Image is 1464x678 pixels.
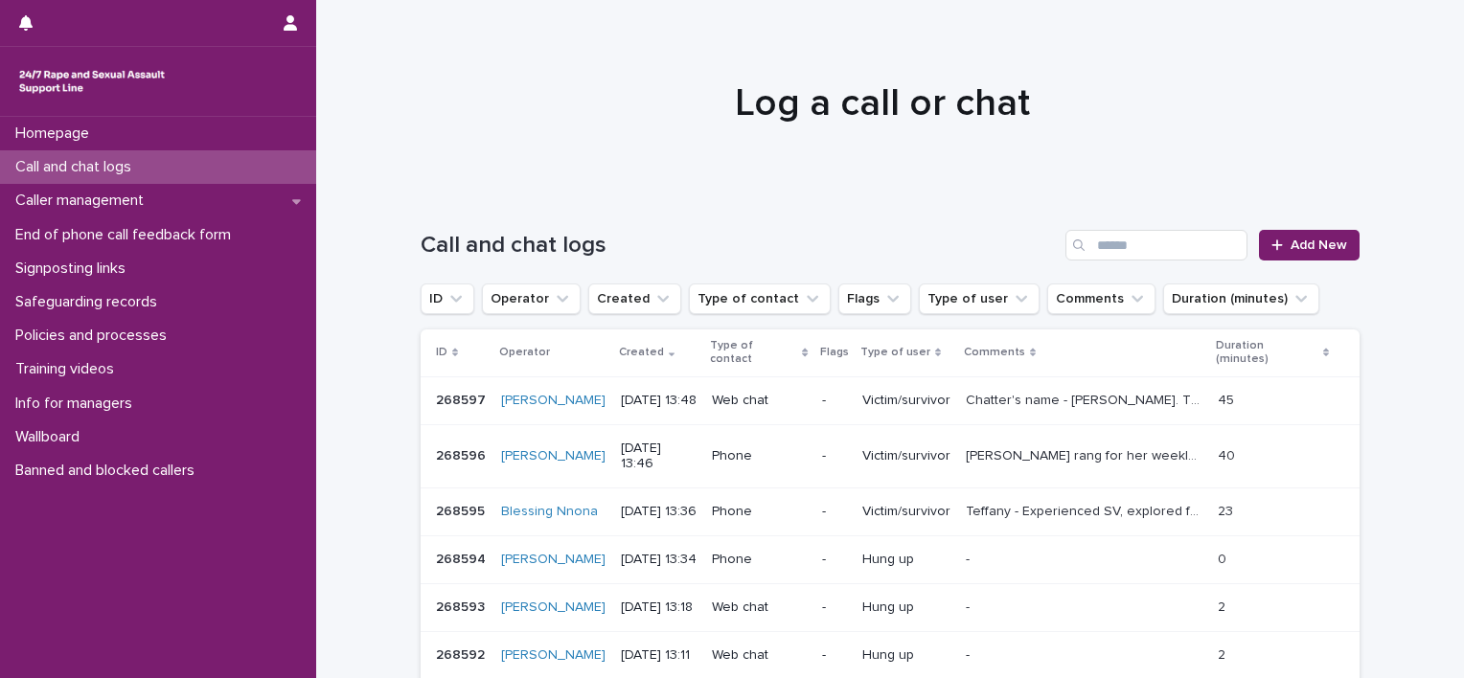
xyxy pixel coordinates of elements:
[862,552,950,568] p: Hung up
[588,283,681,314] button: Created
[501,552,606,568] a: [PERSON_NAME]
[499,342,550,363] p: Operator
[436,342,447,363] p: ID
[436,444,490,464] p: 268596
[862,393,950,409] p: Victim/survivor
[619,342,664,363] p: Created
[436,500,489,520] p: 268595
[822,448,847,464] p: -
[421,424,1360,488] tr: 268596268596 [PERSON_NAME] [DATE] 13:46Phone-Victim/survivor[PERSON_NAME] rang for her weekly emo...
[822,393,847,409] p: -
[1291,238,1347,252] span: Add New
[710,335,797,371] p: Type of contact
[1218,500,1237,520] p: 23
[712,448,806,464] p: Phone
[712,504,806,520] p: Phone
[621,393,697,409] p: [DATE] 13:48
[919,283,1040,314] button: Type of user
[421,583,1360,631] tr: 268593268593 [PERSON_NAME] [DATE] 13:18Web chat-Hung up-- 22
[966,444,1206,464] p: Caller rang for her weekly emotional support, talked about her weekend and her dogs, her sister a...
[1163,283,1319,314] button: Duration (minutes)
[1218,389,1238,409] p: 45
[482,283,581,314] button: Operator
[1259,230,1360,260] a: Add New
[8,226,246,244] p: End of phone call feedback form
[15,62,169,101] img: rhQMoQhaT3yELyF149Cw
[8,192,159,210] p: Caller management
[436,389,490,409] p: 268597
[862,448,950,464] p: Victim/survivor
[822,647,847,664] p: -
[966,596,973,616] p: -
[822,599,847,616] p: -
[8,428,95,446] p: Wallboard
[621,552,697,568] p: [DATE] 13:34
[436,548,490,568] p: 268594
[712,393,806,409] p: Web chat
[8,260,141,278] p: Signposting links
[1218,548,1230,568] p: 0
[712,647,806,664] p: Web chat
[501,448,606,464] a: [PERSON_NAME]
[689,283,831,314] button: Type of contact
[413,80,1352,126] h1: Log a call or chat
[8,360,129,378] p: Training videos
[820,342,849,363] p: Flags
[862,599,950,616] p: Hung up
[421,232,1058,260] h1: Call and chat logs
[1216,335,1318,371] p: Duration (minutes)
[862,647,950,664] p: Hung up
[966,389,1206,409] p: Chatter's name - Hannah. They explored experiencing historic abuse and discussed the impact of th...
[964,342,1025,363] p: Comments
[1218,596,1229,616] p: 2
[421,376,1360,424] tr: 268597268597 [PERSON_NAME] [DATE] 13:48Web chat-Victim/survivorChatter's name - [PERSON_NAME]. Th...
[501,393,606,409] a: [PERSON_NAME]
[8,124,104,143] p: Homepage
[1218,444,1239,464] p: 40
[8,158,147,176] p: Call and chat logs
[966,500,1206,520] p: Teffany - Experienced SV, explored feelings, provided emotional support, empowered, provided info...
[712,599,806,616] p: Web chat
[822,552,847,568] p: -
[421,283,474,314] button: ID
[8,395,148,413] p: Info for managers
[860,342,930,363] p: Type of user
[862,504,950,520] p: Victim/survivor
[1218,644,1229,664] p: 2
[838,283,911,314] button: Flags
[421,535,1360,583] tr: 268594268594 [PERSON_NAME] [DATE] 13:34Phone-Hung up-- 00
[436,644,489,664] p: 268592
[8,327,182,345] p: Policies and processes
[8,462,210,480] p: Banned and blocked callers
[501,504,598,520] a: Blessing Nnona
[966,548,973,568] p: -
[1065,230,1247,260] input: Search
[966,644,973,664] p: -
[712,552,806,568] p: Phone
[436,596,489,616] p: 268593
[501,599,606,616] a: [PERSON_NAME]
[8,293,172,311] p: Safeguarding records
[621,599,697,616] p: [DATE] 13:18
[822,504,847,520] p: -
[421,488,1360,536] tr: 268595268595 Blessing Nnona [DATE] 13:36Phone-Victim/survivorTeffany - Experienced SV, explored f...
[501,647,606,664] a: [PERSON_NAME]
[621,647,697,664] p: [DATE] 13:11
[621,504,697,520] p: [DATE] 13:36
[621,441,697,473] p: [DATE] 13:46
[1047,283,1155,314] button: Comments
